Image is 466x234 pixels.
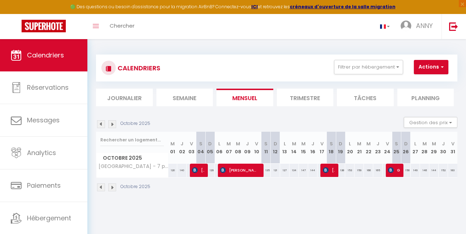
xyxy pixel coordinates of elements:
div: 183 [448,164,457,177]
th: 03 [187,132,196,164]
th: 17 [317,132,327,164]
abbr: M [432,140,436,147]
img: Super Booking [22,20,66,32]
th: 19 [336,132,345,164]
abbr: V [190,140,193,147]
button: Actions [414,60,448,74]
div: 146 [420,164,429,177]
span: [GEOGRAPHIC_DATA] - 7 personnes - centre ville [97,164,169,169]
abbr: M [357,140,361,147]
th: 07 [224,132,233,164]
abbr: M [227,140,231,147]
th: 30 [439,132,448,164]
button: Filtrer par hébergement [334,60,403,74]
th: 09 [243,132,252,164]
span: Gokce Agsu [388,163,400,177]
abbr: M [292,140,296,147]
th: 10 [252,132,261,164]
abbr: L [284,140,286,147]
div: 121 [271,164,280,177]
th: 23 [373,132,383,164]
div: 159 [355,164,364,177]
div: 129 [205,164,215,177]
strong: ICI [251,4,258,10]
div: 144 [308,164,317,177]
div: 135 [261,164,271,177]
button: Gestion des prix [404,117,457,128]
th: 14 [289,132,299,164]
span: [PERSON_NAME] [192,163,204,177]
th: 11 [261,132,271,164]
th: 26 [401,132,411,164]
div: 156 [401,164,411,177]
th: 06 [215,132,224,164]
th: 01 [168,132,178,164]
abbr: V [320,140,324,147]
abbr: S [330,140,333,147]
abbr: M [236,140,240,147]
div: 149 [411,164,420,177]
div: 127 [280,164,289,177]
span: Paiements [27,181,61,190]
li: Semaine [156,89,213,106]
li: Mensuel [216,89,273,106]
div: 166 [364,164,373,177]
img: logout [449,22,458,31]
span: Hébergement [27,214,71,223]
p: Octobre 2025 [120,120,150,127]
abbr: D [274,140,277,147]
th: 29 [429,132,439,164]
abbr: J [246,140,249,147]
th: 20 [345,132,355,164]
th: 15 [299,132,308,164]
th: 25 [392,132,401,164]
abbr: D [404,140,408,147]
div: 134 [289,164,299,177]
abbr: L [414,140,416,147]
abbr: D [208,140,212,147]
abbr: M [422,140,427,147]
div: 144 [429,164,439,177]
div: 147 [299,164,308,177]
th: 05 [205,132,215,164]
span: [PERSON_NAME] [323,163,335,177]
p: Octobre 2025 [120,183,150,190]
abbr: V [255,140,258,147]
abbr: V [451,140,454,147]
span: Octobre 2025 [96,153,168,163]
th: 18 [326,132,336,164]
abbr: M [301,140,306,147]
abbr: L [349,140,351,147]
th: 28 [420,132,429,164]
a: créneaux d'ouverture de la salle migration [290,4,396,10]
li: Tâches [337,89,394,106]
div: 152 [439,164,448,177]
div: 120 [168,164,178,177]
th: 22 [364,132,373,164]
abbr: L [218,140,220,147]
a: ... ANNY [395,14,442,39]
abbr: J [311,140,314,147]
abbr: S [395,140,398,147]
abbr: J [376,140,379,147]
div: 165 [373,164,383,177]
abbr: J [442,140,445,147]
abbr: S [264,140,268,147]
a: Chercher [104,14,140,39]
span: ANNY [416,21,433,30]
th: 08 [233,132,243,164]
div: 153 [345,164,355,177]
div: 140 [177,164,187,177]
th: 13 [280,132,289,164]
th: 27 [411,132,420,164]
input: Rechercher un logement... [100,134,164,146]
li: Journalier [96,89,153,106]
span: Réservations [27,83,69,92]
h3: CALENDRIERS [116,60,160,76]
th: 21 [355,132,364,164]
li: Planning [397,89,454,106]
th: 12 [271,132,280,164]
th: 31 [448,132,457,164]
span: Chercher [110,22,134,29]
